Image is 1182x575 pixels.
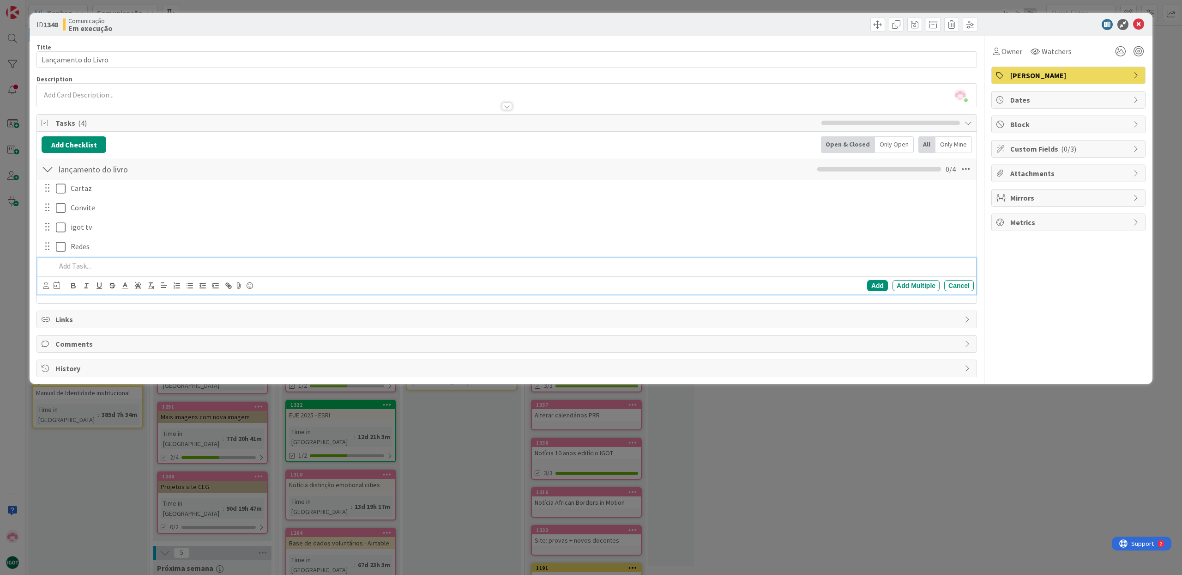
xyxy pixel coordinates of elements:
span: Block [1010,119,1128,130]
span: [PERSON_NAME] [1010,70,1128,81]
b: 1348 [43,20,58,29]
span: Description [36,75,72,83]
span: Support [19,1,42,12]
input: type card name here... [36,51,977,68]
span: Mirrors [1010,192,1128,203]
span: ID [36,19,58,30]
span: Links [55,314,960,325]
label: Title [36,43,51,51]
span: Tasks [55,117,817,128]
p: igot tv [71,222,970,232]
span: Custom Fields [1010,143,1128,154]
span: Comments [55,338,960,349]
span: Dates [1010,94,1128,105]
span: Comunicação [68,17,113,24]
div: Cancel [944,280,974,291]
span: ( 0/3 ) [1061,144,1076,153]
p: Redes [71,241,970,252]
span: History [55,363,960,374]
span: 0 / 4 [946,164,956,175]
span: Owner [1001,46,1022,57]
b: Em execução [68,24,113,32]
span: Metrics [1010,217,1128,228]
span: Watchers [1042,46,1072,57]
p: Convite [71,202,970,213]
img: WyDLt761qRlNdiGLLsTfq5UMoozOajd5.jpg [954,88,967,101]
div: Add Multiple [893,280,940,291]
span: Attachments [1010,168,1128,179]
div: 2 [48,4,50,11]
div: Open & Closed [821,136,875,153]
p: Cartaz [71,183,970,194]
div: Add [867,280,888,291]
div: Only Mine [935,136,972,153]
div: All [918,136,935,153]
input: Add Checklist... [55,161,263,177]
button: Add Checklist [42,136,106,153]
div: Only Open [875,136,914,153]
span: ( 4 ) [78,118,87,128]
